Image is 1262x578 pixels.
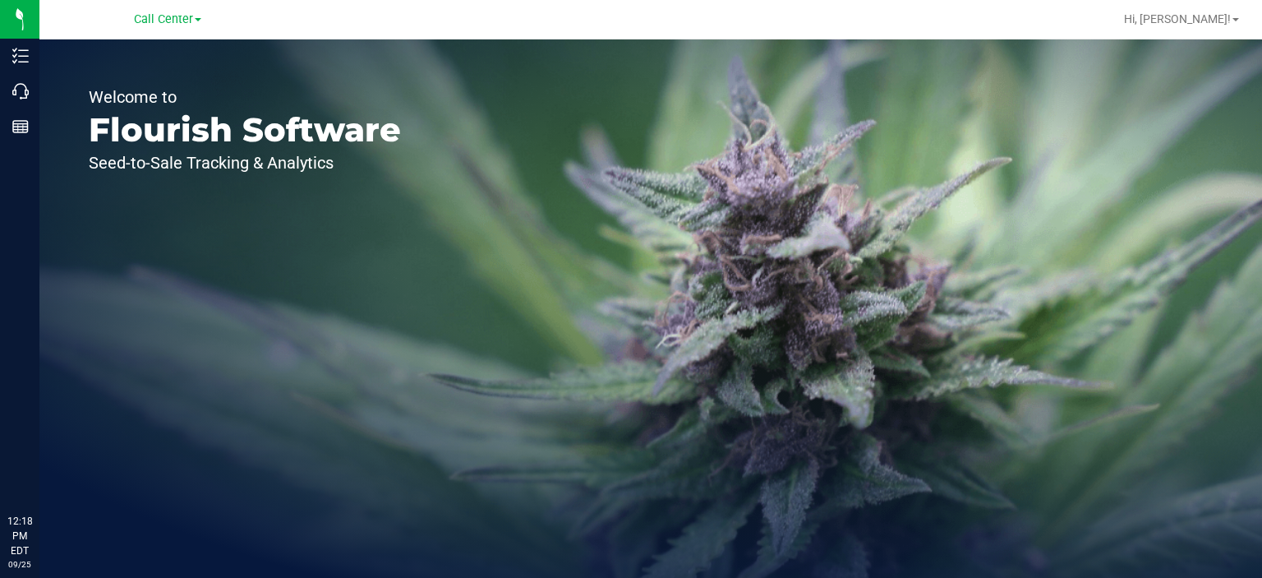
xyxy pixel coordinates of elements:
[7,514,32,558] p: 12:18 PM EDT
[16,446,66,496] iframe: Resource center
[134,12,193,26] span: Call Center
[89,155,401,171] p: Seed-to-Sale Tracking & Analytics
[12,83,29,99] inline-svg: Call Center
[89,113,401,146] p: Flourish Software
[1124,12,1231,25] span: Hi, [PERSON_NAME]!
[48,444,68,464] iframe: Resource center unread badge
[12,48,29,64] inline-svg: Inventory
[12,118,29,135] inline-svg: Reports
[89,89,401,105] p: Welcome to
[7,558,32,571] p: 09/25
